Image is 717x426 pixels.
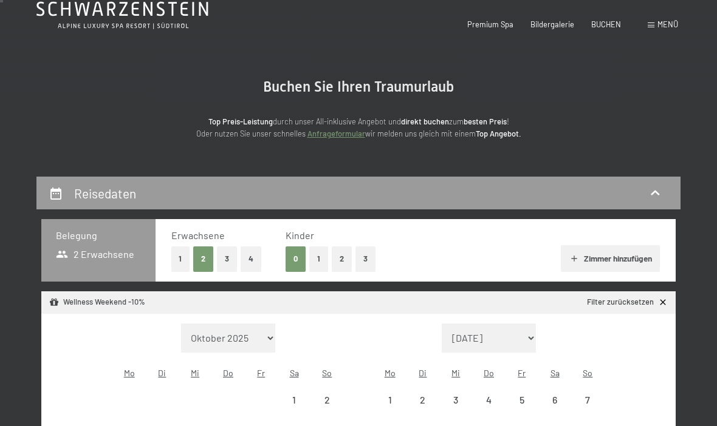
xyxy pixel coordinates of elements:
[49,297,145,308] div: Wellness Weekend -10%
[49,297,60,308] svg: Angebot/Paket
[472,384,505,416] div: Thu Dec 04 2025
[571,384,604,416] div: Anreise nicht möglich
[407,384,439,416] div: Tue Dec 02 2025
[571,384,604,416] div: Sun Dec 07 2025
[56,248,134,261] span: 2 Erwachsene
[506,384,538,416] div: Anreise nicht möglich
[74,186,136,201] h2: Reisedaten
[484,368,494,378] abbr: Donnerstag
[375,395,405,425] div: 1
[407,384,439,416] div: Anreise nicht möglich
[56,229,141,242] h3: Belegung
[472,384,505,416] div: Anreise nicht möglich
[439,384,472,416] div: Anreise nicht möglich
[124,368,135,378] abbr: Montag
[278,384,310,416] div: Sat Nov 01 2025
[374,384,407,416] div: Mon Dec 01 2025
[583,368,592,378] abbr: Sonntag
[538,384,571,416] div: Sat Dec 06 2025
[572,395,603,425] div: 7
[473,395,504,425] div: 4
[263,78,454,95] span: Buchen Sie Ihren Traumurlaub
[518,368,526,378] abbr: Freitag
[312,395,342,425] div: 2
[476,129,521,138] strong: Top Angebot.
[507,395,537,425] div: 5
[223,368,233,378] abbr: Donnerstag
[171,229,225,241] span: Erwachsene
[439,384,472,416] div: Wed Dec 03 2025
[530,19,574,29] a: Bildergalerie
[451,368,460,378] abbr: Mittwoch
[441,395,471,425] div: 3
[115,115,602,140] p: durch unser All-inklusive Angebot und zum ! Oder nutzen Sie unser schnelles wir melden uns gleich...
[309,246,328,271] button: 1
[385,368,396,378] abbr: Montag
[217,246,237,271] button: 3
[551,368,560,378] abbr: Samstag
[355,246,376,271] button: 3
[506,384,538,416] div: Fri Dec 05 2025
[419,368,427,378] abbr: Dienstag
[278,384,310,416] div: Anreise nicht möglich
[279,395,309,425] div: 1
[464,117,507,126] strong: besten Preis
[374,384,407,416] div: Anreise nicht möglich
[310,384,343,416] div: Anreise nicht möglich
[657,19,678,29] span: Menü
[193,246,213,271] button: 2
[332,246,352,271] button: 2
[322,368,332,378] abbr: Sonntag
[191,368,199,378] abbr: Mittwoch
[286,229,314,241] span: Kinder
[286,246,306,271] button: 0
[401,117,449,126] strong: direkt buchen
[310,384,343,416] div: Sun Nov 02 2025
[467,19,513,29] a: Premium Spa
[591,19,621,29] a: BUCHEN
[408,395,438,425] div: 2
[538,384,571,416] div: Anreise nicht möglich
[587,297,668,308] a: Filter zurücksetzen
[561,245,660,272] button: Zimmer hinzufügen
[241,246,261,271] button: 4
[208,117,273,126] strong: Top Preis-Leistung
[257,368,265,378] abbr: Freitag
[307,129,365,138] a: Anfrageformular
[540,395,570,425] div: 6
[290,368,299,378] abbr: Samstag
[158,368,166,378] abbr: Dienstag
[171,246,190,271] button: 1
